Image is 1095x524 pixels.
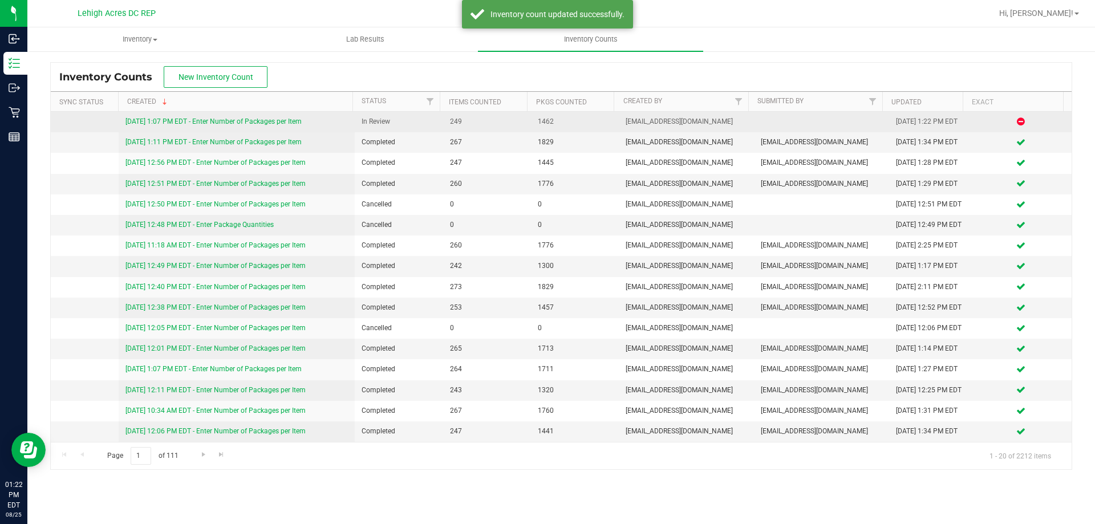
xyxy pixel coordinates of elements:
span: 0 [538,199,612,210]
span: 247 [450,157,524,168]
span: [EMAIL_ADDRESS][DOMAIN_NAME] [626,157,747,168]
button: New Inventory Count [164,66,267,88]
span: Completed [362,261,436,271]
span: 0 [538,220,612,230]
span: Hi, [PERSON_NAME]! [999,9,1073,18]
a: Inventory Counts [478,27,703,51]
span: Lehigh Acres DC REP [78,9,156,18]
a: Created By [623,97,662,105]
span: 260 [450,240,524,251]
span: Completed [362,282,436,293]
div: [DATE] 1:27 PM EDT [896,364,963,375]
span: [EMAIL_ADDRESS][DOMAIN_NAME] [626,302,747,313]
span: 1776 [538,178,612,189]
div: [DATE] 1:34 PM EDT [896,426,963,437]
a: Go to the next page [195,447,212,462]
span: Page of 111 [98,447,188,465]
span: [EMAIL_ADDRESS][DOMAIN_NAME] [761,178,882,189]
span: 247 [450,426,524,437]
span: 0 [538,323,612,334]
span: 264 [450,364,524,375]
span: 1457 [538,302,612,313]
span: [EMAIL_ADDRESS][DOMAIN_NAME] [626,385,747,396]
a: Lab Results [253,27,478,51]
span: [EMAIL_ADDRESS][DOMAIN_NAME] [626,405,747,416]
a: Updated [891,98,922,106]
span: [EMAIL_ADDRESS][DOMAIN_NAME] [626,116,747,127]
span: Completed [362,364,436,375]
span: 1462 [538,116,612,127]
inline-svg: Outbound [9,82,20,94]
a: [DATE] 12:56 PM EDT - Enter Number of Packages per Item [125,159,306,166]
span: Cancelled [362,220,436,230]
span: [EMAIL_ADDRESS][DOMAIN_NAME] [761,405,882,416]
a: Filter [729,92,748,111]
div: [DATE] 12:49 PM EDT [896,220,963,230]
a: [DATE] 12:40 PM EDT - Enter Number of Packages per Item [125,283,306,291]
a: [DATE] 1:07 PM EDT - Enter Number of Packages per Item [125,117,302,125]
span: [EMAIL_ADDRESS][DOMAIN_NAME] [761,385,882,396]
a: Items Counted [449,98,501,106]
p: 01:22 PM EDT [5,480,22,510]
span: [EMAIL_ADDRESS][DOMAIN_NAME] [626,282,747,293]
div: [DATE] 1:22 PM EDT [896,116,963,127]
span: 260 [450,178,524,189]
a: [DATE] 11:18 AM EDT - Enter Number of Packages per Item [125,241,306,249]
a: Status [362,97,386,105]
a: [DATE] 12:06 PM EDT - Enter Number of Packages per Item [125,427,306,435]
span: [EMAIL_ADDRESS][DOMAIN_NAME] [761,343,882,354]
div: [DATE] 1:14 PM EDT [896,343,963,354]
a: [DATE] 1:07 PM EDT - Enter Number of Packages per Item [125,365,302,373]
a: [DATE] 12:51 PM EDT - Enter Number of Packages per Item [125,180,306,188]
div: [DATE] 2:25 PM EDT [896,240,963,251]
span: [EMAIL_ADDRESS][DOMAIN_NAME] [761,302,882,313]
inline-svg: Inventory [9,58,20,69]
a: [DATE] 12:01 PM EDT - Enter Number of Packages per Item [125,344,306,352]
span: Inventory Counts [59,71,164,83]
span: Completed [362,302,436,313]
span: Lab Results [331,34,400,44]
span: Completed [362,426,436,437]
span: [EMAIL_ADDRESS][DOMAIN_NAME] [626,240,747,251]
span: Completed [362,178,436,189]
span: [EMAIL_ADDRESS][DOMAIN_NAME] [626,137,747,148]
span: 267 [450,405,524,416]
a: [DATE] 12:11 PM EDT - Enter Number of Packages per Item [125,386,306,394]
span: [EMAIL_ADDRESS][DOMAIN_NAME] [761,240,882,251]
span: [EMAIL_ADDRESS][DOMAIN_NAME] [626,364,747,375]
span: 1320 [538,385,612,396]
span: 1711 [538,364,612,375]
div: [DATE] 12:25 PM EDT [896,385,963,396]
div: [DATE] 1:34 PM EDT [896,137,963,148]
span: [EMAIL_ADDRESS][DOMAIN_NAME] [761,364,882,375]
span: 265 [450,343,524,354]
a: [DATE] 1:11 PM EDT - Enter Number of Packages per Item [125,138,302,146]
a: Filter [421,92,440,111]
span: Completed [362,405,436,416]
span: Completed [362,385,436,396]
div: [DATE] 12:06 PM EDT [896,323,963,334]
a: [DATE] 12:49 PM EDT - Enter Number of Packages per Item [125,262,306,270]
span: [EMAIL_ADDRESS][DOMAIN_NAME] [626,220,747,230]
a: [DATE] 12:38 PM EDT - Enter Number of Packages per Item [125,303,306,311]
th: Exact [963,92,1063,112]
a: [DATE] 10:34 AM EDT - Enter Number of Packages per Item [125,407,306,415]
a: Filter [863,92,882,111]
span: Inventory [28,34,252,44]
div: Inventory count updated successfully. [490,9,624,20]
span: 1300 [538,261,612,271]
span: 1445 [538,157,612,168]
a: [DATE] 12:05 PM EDT - Enter Number of Packages per Item [125,324,306,332]
span: Cancelled [362,199,436,210]
span: In Review [362,116,436,127]
a: [DATE] 12:48 PM EDT - Enter Package Quantities [125,221,274,229]
span: New Inventory Count [179,72,253,82]
a: Created [127,98,169,105]
span: 0 [450,199,524,210]
span: 1829 [538,282,612,293]
span: 1441 [538,426,612,437]
div: [DATE] 1:28 PM EDT [896,157,963,168]
span: Completed [362,240,436,251]
span: 242 [450,261,524,271]
span: 243 [450,385,524,396]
